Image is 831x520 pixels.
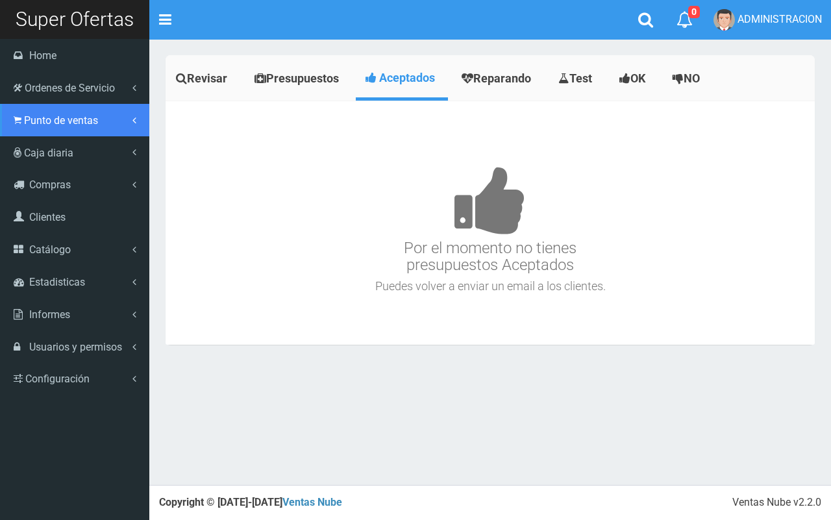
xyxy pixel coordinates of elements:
[29,179,71,191] span: Compras
[159,496,342,508] strong: Copyright © [DATE]-[DATE]
[29,243,71,256] span: Catálogo
[630,71,645,85] span: OK
[684,71,700,85] span: NO
[187,71,227,85] span: Revisar
[662,58,713,99] a: NO
[548,58,606,99] a: Test
[282,496,342,508] a: Ventas Nube
[688,6,700,18] span: 0
[732,495,821,510] div: Ventas Nube v2.2.0
[16,8,134,31] span: Super Ofertas
[169,127,812,274] h3: Por el momento no tienes presupuestos Aceptados
[266,71,339,85] span: Presupuestos
[569,71,592,85] span: Test
[29,276,85,288] span: Estadisticas
[379,71,435,84] span: Aceptados
[473,71,531,85] span: Reparando
[29,341,122,353] span: Usuarios y permisos
[25,373,90,385] span: Configuración
[169,280,812,293] h4: Puedes volver a enviar un email a los clientes.
[29,211,66,223] span: Clientes
[738,13,822,25] span: ADMINISTRACION
[24,147,73,159] span: Caja diaria
[25,82,115,94] span: Ordenes de Servicio
[29,308,70,321] span: Informes
[609,58,659,99] a: OK
[24,114,98,127] span: Punto de ventas
[166,58,241,99] a: Revisar
[713,9,735,31] img: User Image
[29,49,56,62] span: Home
[244,58,353,99] a: Presupuestos
[451,58,545,99] a: Reparando
[356,58,448,97] a: Aceptados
